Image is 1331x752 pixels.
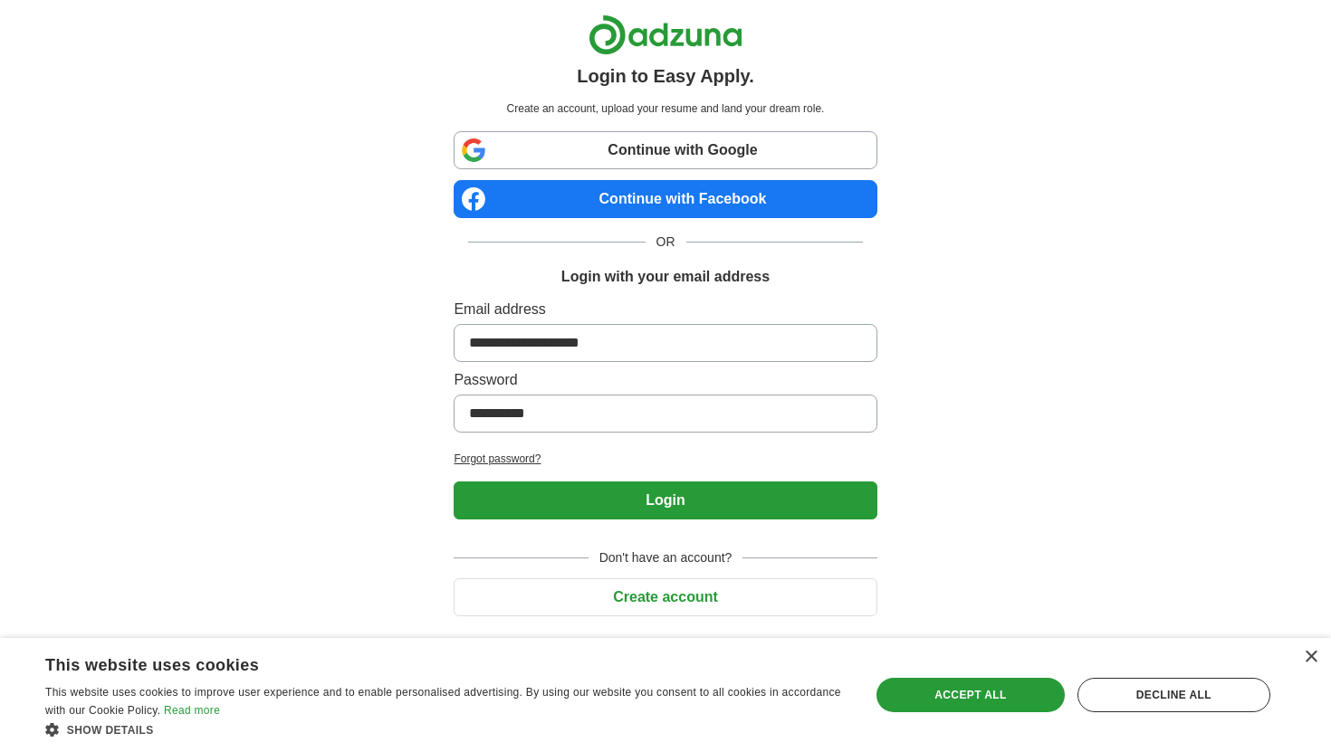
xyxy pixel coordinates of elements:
label: Email address [454,299,876,320]
label: Password [454,369,876,391]
div: Show details [45,720,846,738]
div: This website uses cookies [45,649,800,676]
div: Decline all [1077,678,1270,712]
a: Forgot password? [454,451,876,467]
button: Login [454,481,876,519]
span: This website uses cookies to improve user experience and to enable personalised advertising. By u... [45,686,841,717]
div: Accept all [876,678,1065,712]
p: Create an account, upload your resume and land your dream role. [457,100,873,117]
div: Close [1304,651,1317,664]
a: Create account [454,589,876,604]
a: Continue with Facebook [454,180,876,218]
span: Show details [67,724,154,737]
span: OR [646,233,686,252]
h1: Login with your email address [561,266,770,288]
a: Continue with Google [454,131,876,169]
img: Adzuna logo [589,14,742,55]
button: Create account [454,578,876,616]
span: Don't have an account? [589,548,743,567]
a: Read more, opens a new window [164,704,220,717]
h1: Login to Easy Apply. [577,62,754,90]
